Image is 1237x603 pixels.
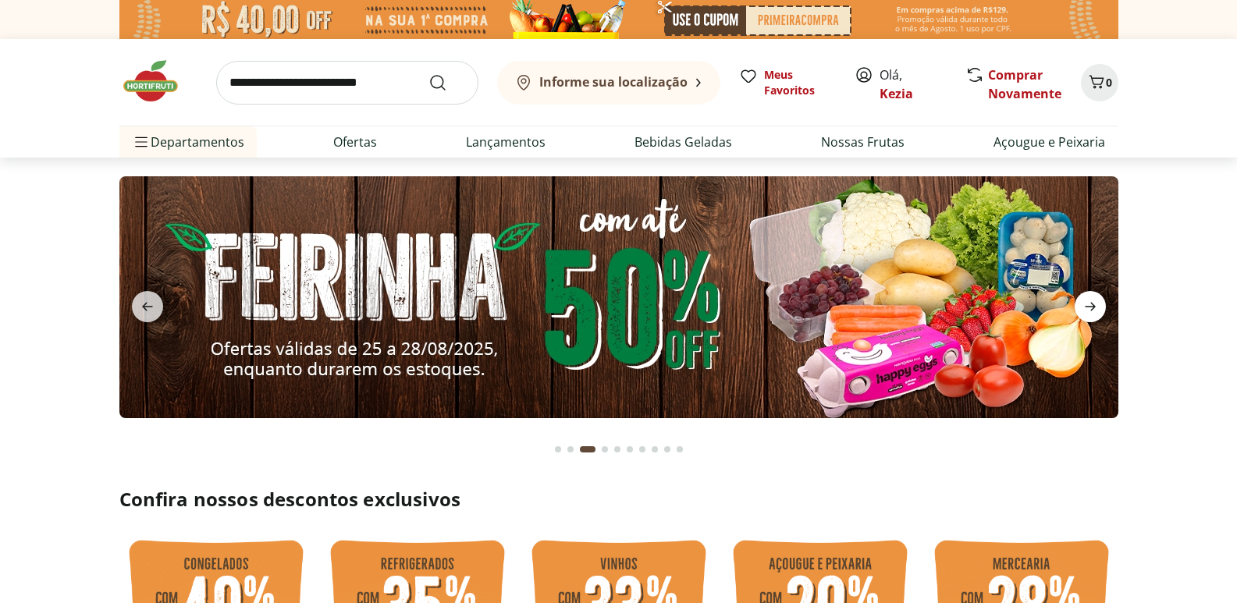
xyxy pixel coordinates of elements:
[119,176,1118,418] img: feira
[132,123,151,161] button: Menu
[880,66,949,103] span: Olá,
[1081,64,1118,101] button: Carrinho
[466,133,546,151] a: Lançamentos
[994,133,1105,151] a: Açougue e Peixaria
[821,133,905,151] a: Nossas Frutas
[1106,75,1112,90] span: 0
[333,133,377,151] a: Ofertas
[880,85,913,102] a: Kezia
[216,61,478,105] input: search
[552,431,564,468] button: Go to page 1 from fs-carousel
[132,123,244,161] span: Departamentos
[764,67,836,98] span: Meus Favoritos
[988,66,1061,102] a: Comprar Novamente
[739,67,836,98] a: Meus Favoritos
[674,431,686,468] button: Go to page 10 from fs-carousel
[564,431,577,468] button: Go to page 2 from fs-carousel
[599,431,611,468] button: Go to page 4 from fs-carousel
[119,487,1118,512] h2: Confira nossos descontos exclusivos
[611,431,624,468] button: Go to page 5 from fs-carousel
[119,291,176,322] button: previous
[649,431,661,468] button: Go to page 8 from fs-carousel
[497,61,720,105] button: Informe sua localização
[624,431,636,468] button: Go to page 6 from fs-carousel
[661,431,674,468] button: Go to page 9 from fs-carousel
[577,431,599,468] button: Current page from fs-carousel
[119,58,197,105] img: Hortifruti
[634,133,732,151] a: Bebidas Geladas
[428,73,466,92] button: Submit Search
[539,73,688,90] b: Informe sua localização
[636,431,649,468] button: Go to page 7 from fs-carousel
[1062,291,1118,322] button: next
